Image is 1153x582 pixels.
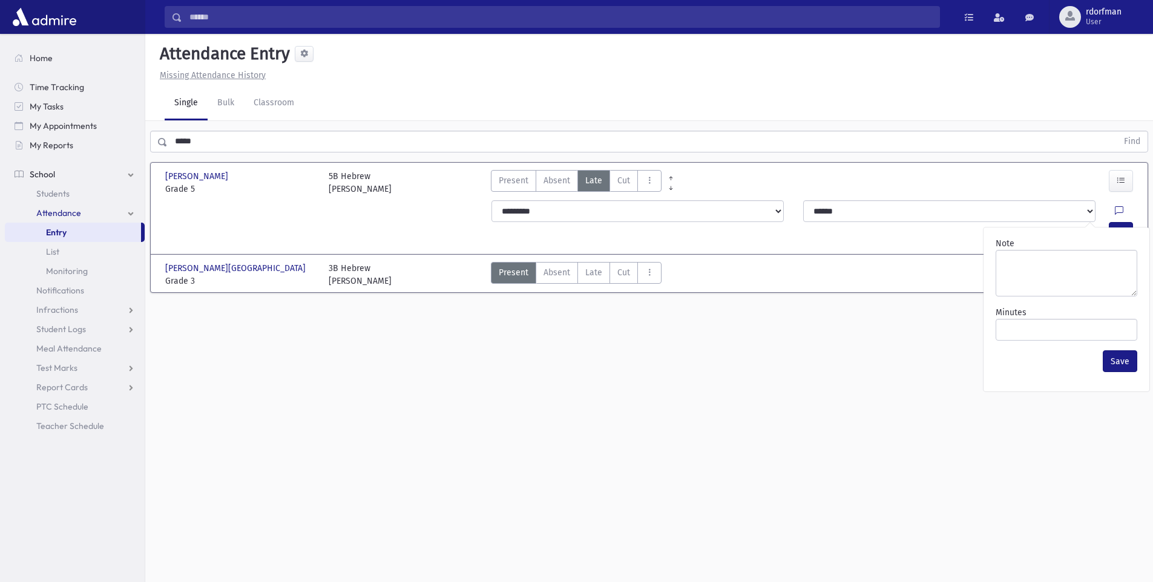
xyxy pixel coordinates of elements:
div: 3B Hebrew [PERSON_NAME] [329,262,392,287]
u: Missing Attendance History [160,70,266,80]
span: Cut [617,174,630,187]
input: Search [182,6,939,28]
span: Grade 5 [165,183,317,195]
span: Students [36,188,70,199]
a: List [5,242,145,261]
a: Report Cards [5,378,145,397]
a: Notifications [5,281,145,300]
a: Student Logs [5,319,145,339]
span: Late [585,266,602,279]
span: [PERSON_NAME][GEOGRAPHIC_DATA] [165,262,308,275]
span: Meal Attendance [36,343,102,354]
span: Monitoring [46,266,88,276]
span: List [46,246,59,257]
a: My Reports [5,136,145,155]
span: My Appointments [30,120,97,131]
a: Single [165,87,208,120]
span: [PERSON_NAME] [165,170,231,183]
div: AttTypes [491,262,662,287]
span: Notifications [36,285,84,296]
span: Student Logs [36,324,86,335]
a: Missing Attendance History [155,70,266,80]
span: Report Cards [36,382,88,393]
a: School [5,165,145,184]
a: Home [5,48,145,68]
a: Meal Attendance [5,339,145,358]
a: My Appointments [5,116,145,136]
button: Save [1103,350,1137,372]
span: My Reports [30,140,73,151]
a: Attendance [5,203,145,223]
span: rdorfman [1086,7,1122,17]
label: Note [996,237,1014,250]
span: Teacher Schedule [36,420,104,431]
a: Test Marks [5,358,145,378]
a: Entry [5,223,141,242]
span: Entry [46,227,67,238]
span: Time Tracking [30,82,84,93]
span: User [1086,17,1122,27]
a: My Tasks [5,97,145,116]
span: School [30,169,55,180]
a: Teacher Schedule [5,416,145,436]
label: Minutes [996,306,1027,319]
span: PTC Schedule [36,401,88,412]
a: Bulk [208,87,244,120]
a: Infractions [5,300,145,319]
span: Home [30,53,53,64]
span: Cut [617,266,630,279]
span: Present [499,266,528,279]
span: Grade 3 [165,275,317,287]
a: Students [5,184,145,203]
a: Classroom [244,87,304,120]
div: AttTypes [491,170,662,195]
a: Monitoring [5,261,145,281]
h5: Attendance Entry [155,44,290,64]
div: 5B Hebrew [PERSON_NAME] [329,170,392,195]
span: Absent [544,174,570,187]
button: Find [1117,131,1148,152]
img: AdmirePro [10,5,79,29]
span: My Tasks [30,101,64,112]
span: Test Marks [36,362,77,373]
span: Attendance [36,208,81,218]
span: Absent [544,266,570,279]
span: Late [585,174,602,187]
span: Infractions [36,304,78,315]
span: Present [499,174,528,187]
a: Time Tracking [5,77,145,97]
a: PTC Schedule [5,397,145,416]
